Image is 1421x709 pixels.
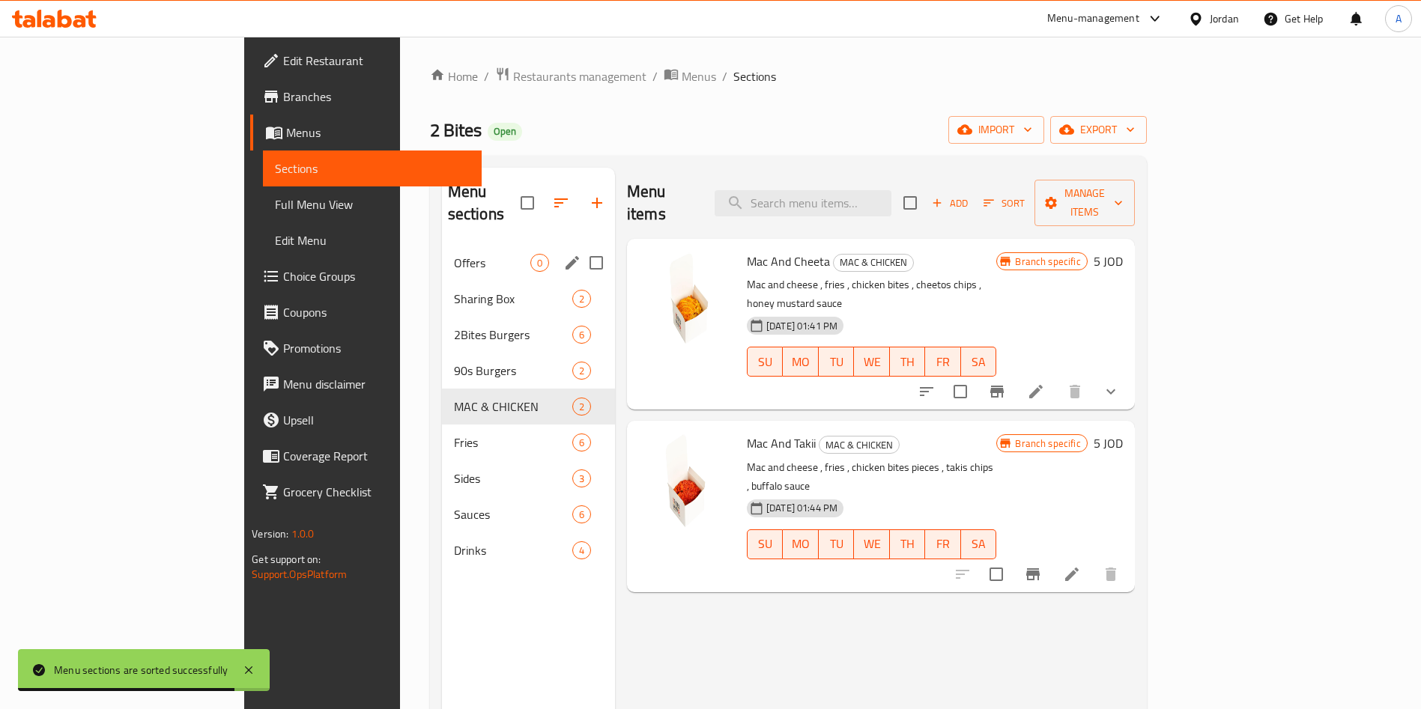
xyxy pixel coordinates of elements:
[760,319,843,333] span: [DATE] 01:41 PM
[639,251,735,347] img: Mac And Cheeta
[1046,184,1123,222] span: Manage items
[454,469,572,487] span: Sides
[981,559,1012,590] span: Select to update
[1047,10,1139,28] div: Menu-management
[573,544,590,558] span: 4
[454,541,572,559] span: Drinks
[747,432,816,454] span: Mac And Takii
[573,292,590,306] span: 2
[573,472,590,486] span: 3
[573,364,590,378] span: 2
[896,533,920,555] span: TH
[283,375,470,393] span: Menu disclaimer
[454,398,572,416] span: MAC & CHICKEN
[454,290,572,308] span: Sharing Box
[283,267,470,285] span: Choice Groups
[925,347,961,377] button: FR
[442,353,615,389] div: 90s Burgers2
[495,67,646,86] a: Restaurants management
[783,347,819,377] button: MO
[1063,565,1081,583] a: Edit menu item
[454,433,572,451] span: Fries
[715,190,891,216] input: search
[1050,116,1147,144] button: export
[925,529,961,559] button: FR
[250,294,482,330] a: Coupons
[789,351,813,373] span: MO
[454,362,572,380] span: 90s Burgers
[984,195,1025,212] span: Sort
[442,239,615,574] nav: Menu sections
[860,533,884,555] span: WE
[979,374,1015,410] button: Branch-specific-item
[454,254,530,272] span: Offers
[747,347,783,377] button: SU
[283,52,470,70] span: Edit Restaurant
[894,187,926,219] span: Select section
[442,389,615,425] div: MAC & CHICKEN2
[572,469,591,487] div: items
[252,565,347,584] a: Support.OpsPlatform
[488,125,522,138] span: Open
[819,529,855,559] button: TU
[819,436,900,454] div: MAC & CHICKEN
[573,328,590,342] span: 6
[250,79,482,115] a: Branches
[573,508,590,522] span: 6
[1015,556,1051,592] button: Branch-specific-item
[263,150,482,186] a: Sections
[931,351,955,373] span: FR
[454,326,572,344] span: 2Bites Burgers
[442,532,615,568] div: Drinks4
[250,258,482,294] a: Choice Groups
[926,192,974,215] button: Add
[860,351,884,373] span: WE
[263,186,482,222] a: Full Menu View
[291,524,315,544] span: 1.0.0
[1057,374,1093,410] button: delete
[484,67,489,85] li: /
[896,351,920,373] span: TH
[561,252,584,274] button: edit
[531,256,548,270] span: 0
[263,222,482,258] a: Edit Menu
[834,254,913,271] span: MAC & CHICKEN
[652,67,658,85] li: /
[931,533,955,555] span: FR
[627,180,697,225] h2: Menu items
[783,529,819,559] button: MO
[572,541,591,559] div: items
[967,351,991,373] span: SA
[825,533,849,555] span: TU
[442,425,615,460] div: Fries6
[252,524,288,544] span: Version:
[448,180,521,225] h2: Menu sections
[833,254,914,272] div: MAC & CHICKEN
[250,115,482,150] a: Menus
[789,533,813,555] span: MO
[733,67,776,85] span: Sections
[722,67,727,85] li: /
[1396,10,1402,27] span: A
[430,67,1147,86] nav: breadcrumb
[579,185,615,221] button: Add section
[1094,433,1123,454] h6: 5 JOD
[825,351,849,373] span: TU
[961,529,997,559] button: SA
[1009,255,1086,269] span: Branch specific
[1094,251,1123,272] h6: 5 JOD
[283,411,470,429] span: Upsell
[1009,436,1086,451] span: Branch specific
[1093,556,1129,592] button: delete
[573,400,590,414] span: 2
[1093,374,1129,410] button: show more
[250,366,482,402] a: Menu disclaimer
[819,347,855,377] button: TU
[961,347,997,377] button: SA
